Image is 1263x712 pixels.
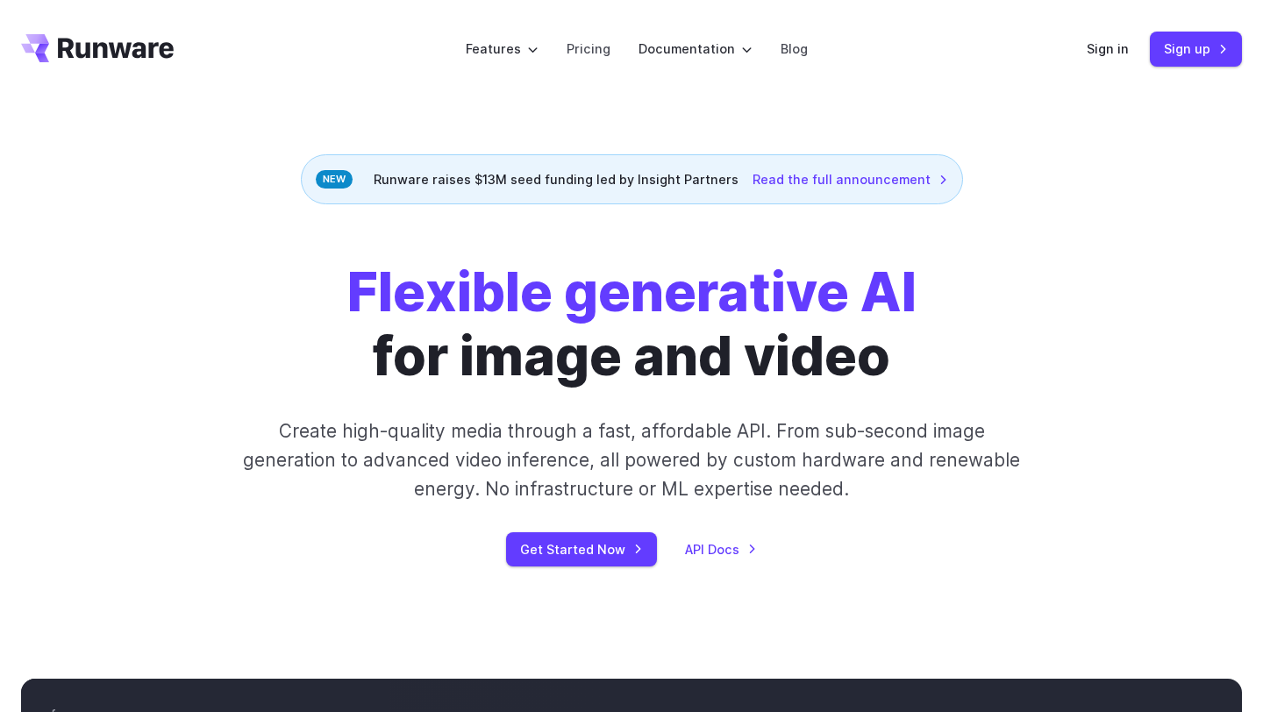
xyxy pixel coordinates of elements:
[21,34,174,62] a: Go to /
[1150,32,1242,66] a: Sign up
[301,154,963,204] div: Runware raises $13M seed funding led by Insight Partners
[466,39,539,59] label: Features
[347,260,917,324] strong: Flexible generative AI
[241,417,1023,504] p: Create high-quality media through a fast, affordable API. From sub-second image generation to adv...
[753,169,948,189] a: Read the full announcement
[781,39,808,59] a: Blog
[506,532,657,566] a: Get Started Now
[567,39,610,59] a: Pricing
[347,260,917,388] h1: for image and video
[685,539,757,559] a: API Docs
[1087,39,1129,59] a: Sign in
[639,39,753,59] label: Documentation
